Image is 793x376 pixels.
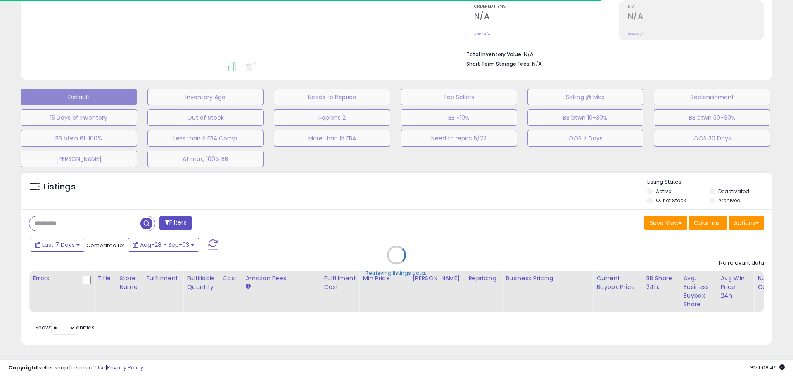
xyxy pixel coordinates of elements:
span: 2025-09-11 08:49 GMT [749,364,785,371]
button: Replenishment [654,89,770,105]
button: BB <10% [401,109,517,126]
a: Terms of Use [71,364,106,371]
button: BB btwn 61-100% [21,130,137,147]
button: Default [21,89,137,105]
button: Replens 2 [274,109,390,126]
span: Ordered Items [474,5,610,9]
button: Top Sellers [401,89,517,105]
strong: Copyright [8,364,38,371]
b: Short Term Storage Fees: [466,60,531,67]
button: OOS 7 Days [527,130,644,147]
button: Out of Stock [147,109,264,126]
span: N/A [532,60,542,68]
button: Needs to Reprice [274,89,390,105]
h2: N/A [474,12,610,23]
small: Prev: N/A [628,32,644,37]
h2: N/A [628,12,764,23]
small: Prev: N/A [474,32,490,37]
button: BB btwn 30-60% [654,109,770,126]
li: N/A [466,49,758,59]
button: [PERSON_NAME] [21,151,137,167]
button: Less than 5 FBA Comp [147,130,264,147]
button: BB btwn 10-30% [527,109,644,126]
b: Total Inventory Value: [466,51,522,58]
span: ROI [628,5,764,9]
button: Inventory Age [147,89,264,105]
button: OOS 30 Days [654,130,770,147]
div: Retrieving listings data.. [366,270,427,277]
a: Privacy Policy [107,364,143,371]
button: More than 15 FBA [274,130,390,147]
button: At max, 100% BB [147,151,264,167]
button: 15 Days of Inventory [21,109,137,126]
button: Selling @ Max [527,89,644,105]
button: Need to repric 5/22 [401,130,517,147]
div: seller snap | | [8,364,143,372]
